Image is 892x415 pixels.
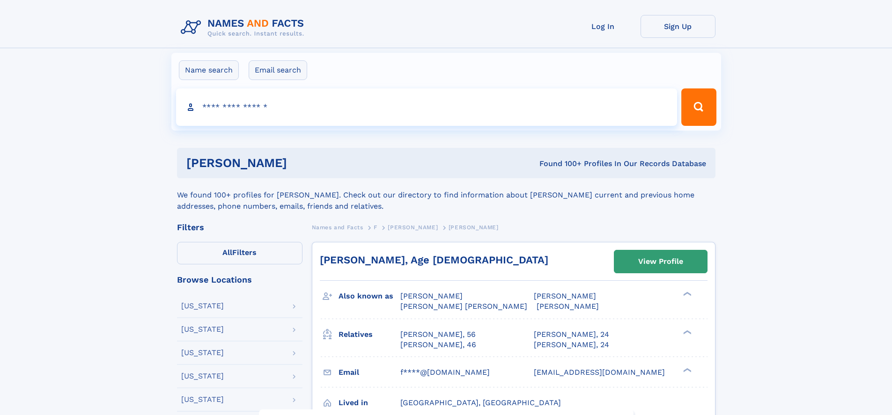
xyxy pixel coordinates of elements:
div: Filters [177,223,302,232]
h3: Email [339,364,400,380]
a: View Profile [614,250,707,273]
span: [GEOGRAPHIC_DATA], [GEOGRAPHIC_DATA] [400,398,561,407]
div: Found 100+ Profiles In Our Records Database [413,159,706,169]
div: [US_STATE] [181,302,224,310]
div: Browse Locations [177,276,302,284]
span: [PERSON_NAME] [388,224,438,231]
span: F [374,224,377,231]
h1: [PERSON_NAME] [186,157,413,169]
div: [US_STATE] [181,349,224,357]
a: [PERSON_NAME], 56 [400,329,476,340]
span: All [222,248,232,257]
a: Sign Up [641,15,715,38]
span: [PERSON_NAME] [534,291,596,300]
h3: Also known as [339,288,400,304]
button: Search Button [681,88,716,126]
div: [US_STATE] [181,396,224,403]
label: Name search [179,60,239,80]
div: We found 100+ profiles for [PERSON_NAME]. Check out our directory to find information about [PERS... [177,178,715,212]
a: [PERSON_NAME], Age [DEMOGRAPHIC_DATA] [320,254,548,266]
a: F [374,221,377,233]
div: View Profile [638,251,683,272]
h3: Lived in [339,395,400,411]
span: [PERSON_NAME] [400,291,463,300]
div: ❯ [681,329,692,335]
div: ❯ [681,291,692,297]
a: [PERSON_NAME], 24 [534,329,609,340]
span: [EMAIL_ADDRESS][DOMAIN_NAME] [534,368,665,377]
span: [PERSON_NAME] [449,224,499,231]
label: Email search [249,60,307,80]
a: Names and Facts [312,221,363,233]
span: [PERSON_NAME] [PERSON_NAME] [400,302,527,311]
label: Filters [177,242,302,264]
div: ❯ [681,367,692,373]
a: [PERSON_NAME] [388,221,438,233]
div: [US_STATE] [181,326,224,333]
input: search input [176,88,678,126]
img: Logo Names and Facts [177,15,312,40]
div: [US_STATE] [181,372,224,380]
h3: Relatives [339,327,400,342]
span: [PERSON_NAME] [537,302,599,311]
a: [PERSON_NAME], 46 [400,340,476,350]
a: Log In [566,15,641,38]
a: [PERSON_NAME], 24 [534,340,609,350]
